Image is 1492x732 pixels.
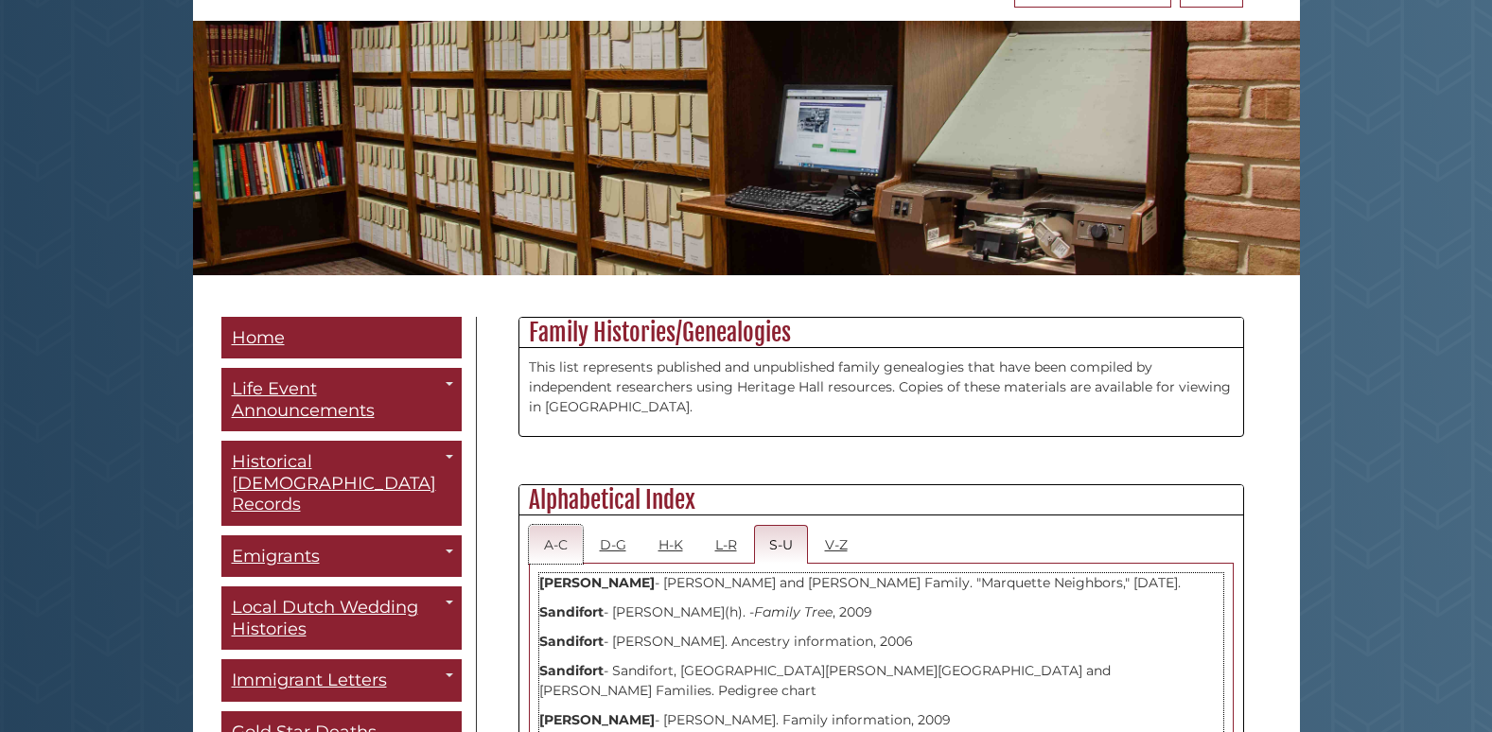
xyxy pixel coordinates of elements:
[221,535,462,578] a: Emigrants
[539,632,1223,652] p: - [PERSON_NAME]. Ancestry information, 2006
[221,659,462,702] a: Immigrant Letters
[585,525,641,564] a: D-G
[539,574,655,591] strong: [PERSON_NAME]
[232,378,375,421] span: Life Event Announcements
[539,661,1223,701] p: - Sandifort, [GEOGRAPHIC_DATA][PERSON_NAME][GEOGRAPHIC_DATA] and [PERSON_NAME] Families. Pedigree...
[519,485,1243,515] h2: Alphabetical Index
[539,711,655,728] strong: [PERSON_NAME]
[232,597,418,639] span: Local Dutch Wedding Histories
[754,603,833,620] i: Family Tree
[232,451,436,514] span: Historical [DEMOGRAPHIC_DATA] Records
[539,710,1223,730] p: - [PERSON_NAME]. Family information, 2009
[221,441,462,526] a: Historical [DEMOGRAPHIC_DATA] Records
[232,327,285,348] span: Home
[539,573,1223,593] p: - [PERSON_NAME] and [PERSON_NAME] Family. "Marquette Neighbors," [DATE].
[810,525,863,564] a: V-Z
[539,602,1223,622] p: - [PERSON_NAME](h). - , 2009
[221,586,462,650] a: Local Dutch Wedding Histories
[519,318,1243,348] h2: Family Histories/Genealogies
[232,670,387,690] span: Immigrant Letters
[221,317,462,359] a: Home
[221,368,462,431] a: Life Event Announcements
[539,603,604,620] strong: Sandifort
[700,525,752,564] a: L-R
[754,525,808,564] a: S-U
[539,633,604,650] strong: Sandifort
[232,546,320,566] span: Emigrants
[539,662,604,679] strong: Sandifort
[643,525,698,564] a: H-K
[529,357,1234,417] p: This list represents published and unpublished family genealogies that have been compiled by inde...
[529,525,583,564] a: A-C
